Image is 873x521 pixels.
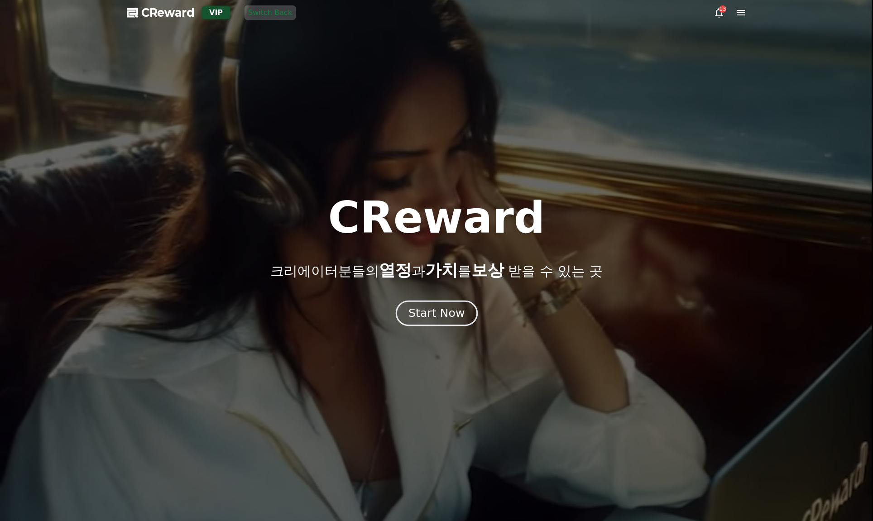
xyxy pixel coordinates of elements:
[471,261,504,279] span: 보상
[270,261,603,279] p: 크리에이터분들의 과 를 받을 수 있는 곳
[425,261,458,279] span: 가치
[328,196,545,239] h1: CReward
[408,306,465,321] div: Start Now
[127,5,195,20] a: CReward
[141,5,195,20] span: CReward
[245,5,296,20] button: Switch Back
[202,6,230,19] div: VIP
[719,5,726,13] div: 13
[398,310,476,319] a: Start Now
[714,7,724,18] a: 13
[395,300,477,326] button: Start Now
[379,261,412,279] span: 열정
